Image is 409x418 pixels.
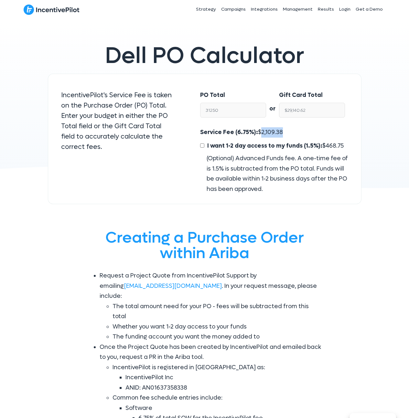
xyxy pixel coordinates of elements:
[353,1,385,17] a: Get a Demo
[200,127,348,194] div: $
[61,90,175,152] p: IncentivePilot's Service Fee is taken on the Purchase Order (PO) Total. Enter your budget in eith...
[279,90,323,100] label: Gift Card Total
[326,142,344,150] span: 468.75
[113,362,323,393] li: IncentivePilot is registered in [GEOGRAPHIC_DATA] as:
[124,282,222,290] a: [EMAIL_ADDRESS][DOMAIN_NAME]
[113,322,323,332] li: Whether you want 1-2 day access to your funds
[100,271,323,342] li: Request a Project Quote from IncentivePilot Support by emailing . In your request message, please...
[193,1,219,17] a: Strategy
[200,143,204,148] input: I want 1-2 day access to my funds (1.5%):$468.75
[105,41,304,70] span: Dell PO Calculator
[280,1,315,17] a: Management
[315,1,337,17] a: Results
[248,1,280,17] a: Integrations
[113,332,323,342] li: The funding account you want the money added to
[337,1,353,17] a: Login
[261,129,283,136] span: 2,109.38
[219,1,248,17] a: Campaigns
[200,90,225,100] label: PO Total
[200,129,258,136] span: Service Fee (6.75%):
[207,142,322,150] span: I want 1-2 day access to my funds (1.5%):
[206,142,344,150] span: $
[125,383,323,393] li: ANID: AN01637358338
[149,1,386,17] nav: Header Menu
[266,90,279,114] div: or
[113,301,323,322] li: The total amount need for your PO - fees will be subtracted from this total
[200,153,348,194] div: (Optional) Advanced Funds fee. A one-time fee of is 1.5% is subtracted from the PO total. Funds w...
[24,4,80,15] img: IncentivePilot
[125,372,323,383] li: IncentivePilot Inc
[105,227,304,263] span: Creating a Purchase Order within Ariba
